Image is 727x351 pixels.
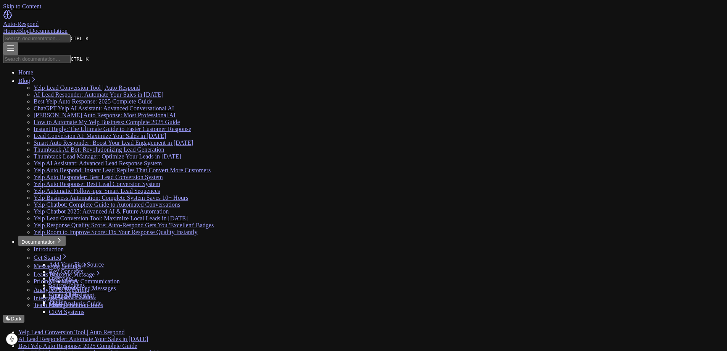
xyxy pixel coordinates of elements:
a: Pricing [34,278,51,285]
a: ChatGPT Yelp AI Assistant: Advanced Conversational AI [34,105,174,112]
a: Instant Reply: The Ultimate Guide to Faster Customer Response [34,126,191,132]
a: Yelp AI Assistant: Advanced Lead Response System [34,160,162,167]
a: Advanced Features [49,293,96,300]
a: Yelp Room to Improve Score: Fix Your Response Quality Instantly [34,229,197,235]
a: Yelp Lead Conversion Tool | Auto Respond [18,329,124,335]
a: Best Yelp Auto Response: 2025 Complete Guide [34,98,153,105]
a: AI Lead Responder: Automate Your Sales in [DATE] [18,336,148,342]
a: Lead Conversion AI: Maximize Your Sales in [DATE] [34,133,166,139]
a: [PERSON_NAME] Auto Response: Most Professional AI [34,112,176,118]
a: Yelp Lead Conversion Tool | Auto Respond [34,84,140,91]
a: CRM Systems [49,309,84,315]
a: How to Automate My Yelp Business: Complete 2025 Guide [34,119,180,125]
a: Leads Page [34,271,68,278]
a: Thumbtack Lead Manager: Optimize Your Leads in [DATE] [34,153,181,160]
a: Home [3,27,18,34]
input: Search documentation… [3,34,71,42]
a: Messaging Settings [34,263,88,269]
a: Best Yelp Auto Response: 2025 Complete Guide [18,343,137,349]
a: Skip to Content [3,3,41,10]
a: Yelp Lead Conversion Tool: Maximize Local Leads in [DATE] [34,215,188,222]
button: Documentation [18,236,66,246]
a: Home page [3,10,724,27]
a: Messages & Communication [49,278,120,285]
a: Yelp Automatic Follow-ups: Smart Lead Sequences [34,188,160,194]
a: Yelp Auto Response: Best Lead Conversion System [34,181,160,187]
a: Yelp Chatbot: Complete Guide to Automated Conversations [34,201,180,208]
a: Introduction [34,246,64,252]
a: Yelp Business Automation: Complete System Saves 10+ Hours [34,194,188,201]
a: Blog [18,78,37,84]
a: Yelp Chatbot 2025: Advanced AI & Future Automation [34,208,169,215]
input: Search documentation… [3,55,71,63]
a: Yelp Auto Responder: Best Lead Conversion System [34,174,163,180]
a: Yelp Auto Respond: Instant Lead Replies That Convert More Customers [34,167,211,173]
a: Welcome Message [49,271,102,278]
a: Team Management [34,302,81,308]
div: Auto-Respond [3,21,724,27]
a: Documentation [30,27,68,34]
a: Integrations [34,295,69,301]
button: Menu [3,42,18,55]
a: Thumbtack AI Bot: Revolutionizing Lead Generation [34,146,164,153]
kbd: CTRL K [71,56,89,62]
a: Chart Analysis Guide [49,300,102,307]
a: AI Lead Responder: Automate Your Sales in [DATE] [34,91,163,98]
a: Smart Auto Responder: Boost Your Lead Engagement in [DATE] [34,139,193,146]
a: Home [18,69,33,76]
button: Dark [3,315,24,323]
a: Analytics & Reporting [34,286,96,293]
a: Predefined Messages [64,285,116,291]
a: Get Started [34,254,68,261]
a: Blog [18,27,30,34]
kbd: CTRL K [71,36,89,41]
a: Yelp Response Quality Score: Auto-Respond Gets You 'Excellent' Badges [34,222,214,228]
